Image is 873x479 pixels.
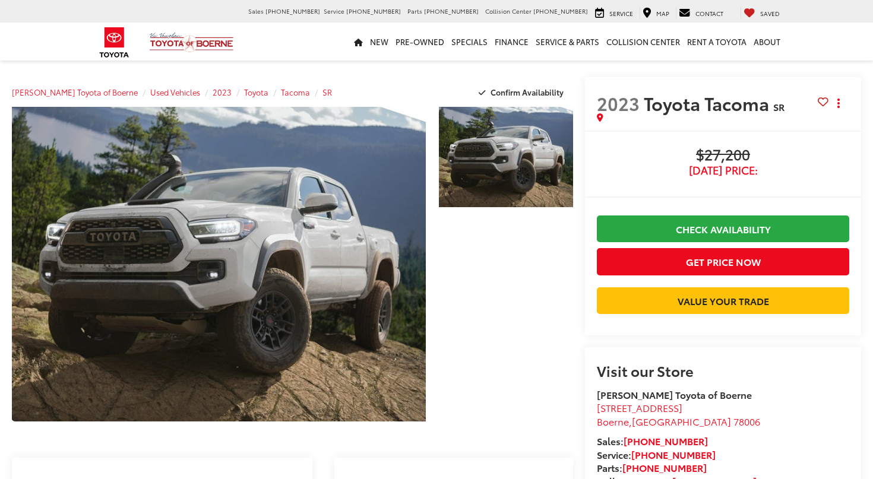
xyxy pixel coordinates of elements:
span: Service [609,9,633,18]
img: Toyota [92,23,137,62]
span: SR [773,100,785,113]
span: Boerne [597,414,629,428]
a: Finance [491,23,532,61]
strong: [PERSON_NAME] Toyota of Boerne [597,388,752,401]
span: , [597,414,760,428]
h2: Visit our Store [597,363,849,378]
img: 2023 Toyota Tacoma SR [438,106,574,208]
img: 2023 Toyota Tacoma SR [8,106,430,422]
a: [PHONE_NUMBER] [631,448,716,461]
a: SR [322,87,332,97]
a: Service & Parts: Opens in a new tab [532,23,603,61]
a: [PHONE_NUMBER] [622,461,707,474]
a: [PHONE_NUMBER] [624,434,708,448]
a: Rent a Toyota [684,23,750,61]
span: Saved [760,9,780,18]
span: Map [656,9,669,18]
span: Confirm Availability [491,87,564,97]
span: [PHONE_NUMBER] [424,7,479,15]
span: [PHONE_NUMBER] [533,7,588,15]
a: Value Your Trade [597,287,849,314]
button: Get Price Now [597,248,849,275]
a: Toyota [244,87,268,97]
span: Collision Center [485,7,532,15]
strong: Service: [597,448,716,461]
a: Expand Photo 0 [12,107,426,421]
a: [PERSON_NAME] Toyota of Boerne [12,87,138,97]
a: Check Availability [597,215,849,242]
span: Contact [695,9,723,18]
span: [STREET_ADDRESS] [597,401,682,414]
a: About [750,23,784,61]
button: Confirm Availability [472,82,574,103]
span: [DATE] Price: [597,164,849,176]
strong: Sales: [597,434,708,448]
a: Map [640,7,672,18]
a: Expand Photo 1 [439,107,573,207]
a: Pre-Owned [392,23,448,61]
span: Sales [248,7,264,15]
span: [PHONE_NUMBER] [346,7,401,15]
span: 78006 [733,414,760,428]
a: Service [592,7,636,18]
span: Toyota Tacoma [644,90,773,116]
span: Service [324,7,344,15]
a: Collision Center [603,23,684,61]
span: [PHONE_NUMBER] [265,7,320,15]
button: Actions [828,93,849,113]
a: 2023 [213,87,232,97]
span: $27,200 [597,147,849,164]
a: Contact [676,7,726,18]
strong: Parts: [597,461,707,474]
a: New [366,23,392,61]
a: [STREET_ADDRESS] Boerne,[GEOGRAPHIC_DATA] 78006 [597,401,760,428]
a: Used Vehicles [150,87,200,97]
a: My Saved Vehicles [741,7,783,18]
a: Specials [448,23,491,61]
a: Home [350,23,366,61]
span: [GEOGRAPHIC_DATA] [632,414,731,428]
span: 2023 [597,90,640,116]
span: dropdown dots [837,99,840,108]
span: Parts [407,7,422,15]
a: Tacoma [281,87,310,97]
img: Vic Vaughan Toyota of Boerne [149,32,234,53]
